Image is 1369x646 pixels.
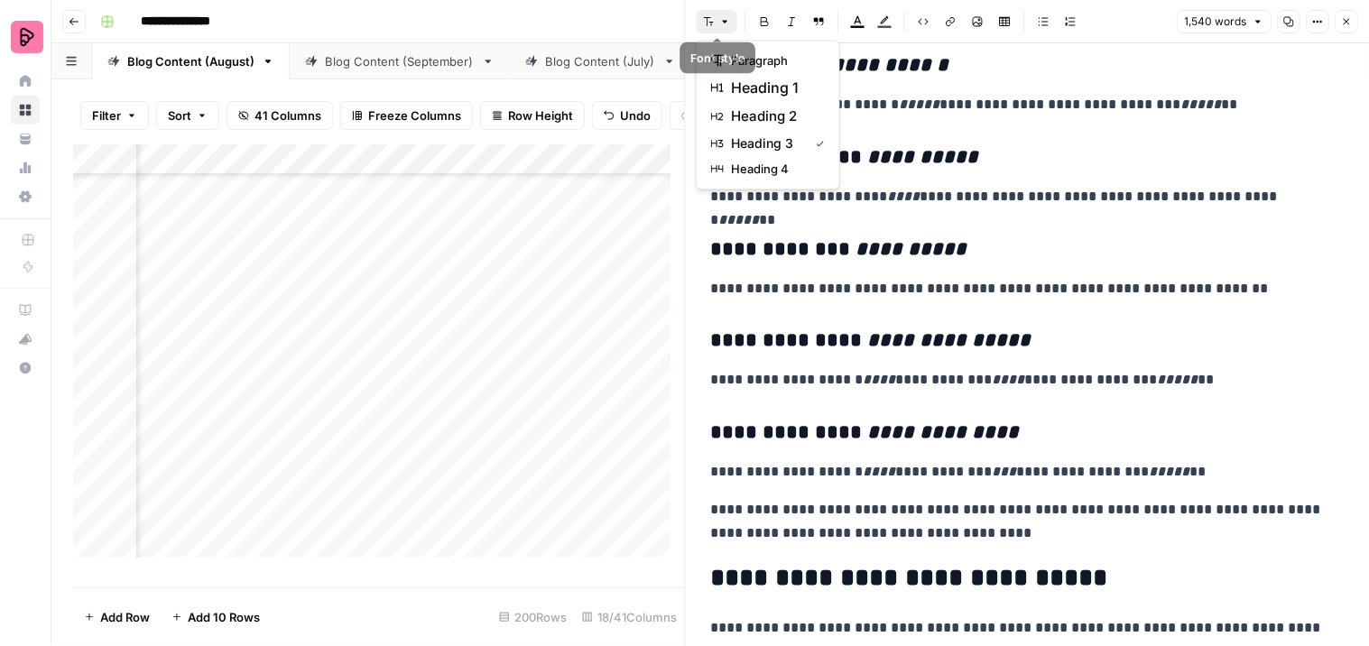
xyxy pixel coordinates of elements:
[368,106,461,125] span: Freeze Columns
[575,603,685,632] div: 18/41 Columns
[325,52,475,70] div: Blog Content (September)
[510,43,691,79] a: Blog Content (July)
[11,296,40,325] a: AirOps Academy
[545,52,656,70] div: Blog Content (July)
[73,603,161,632] button: Add Row
[1177,10,1272,33] button: 1,540 words
[11,153,40,182] a: Usage
[188,608,260,626] span: Add 10 Rows
[227,101,333,130] button: 41 Columns
[508,106,573,125] span: Row Height
[11,21,43,53] img: Preply Logo
[731,134,801,152] span: heading 3
[11,14,40,60] button: Workspace: Preply
[340,101,473,130] button: Freeze Columns
[127,52,254,70] div: Blog Content (August)
[92,43,290,79] a: Blog Content (August)
[11,96,40,125] a: Browse
[156,101,219,130] button: Sort
[731,51,818,69] span: paragraph
[11,67,40,96] a: Home
[492,603,575,632] div: 200 Rows
[592,101,662,130] button: Undo
[11,354,40,383] button: Help + Support
[161,603,271,632] button: Add 10 Rows
[92,106,121,125] span: Filter
[731,77,818,98] span: heading 1
[731,160,818,178] span: heading 4
[731,106,818,127] span: heading 2
[12,326,39,353] div: What's new?
[100,608,150,626] span: Add Row
[168,106,191,125] span: Sort
[11,182,40,211] a: Settings
[480,101,585,130] button: Row Height
[1185,14,1247,30] span: 1,540 words
[80,101,149,130] button: Filter
[11,125,40,153] a: Your Data
[290,43,510,79] a: Blog Content (September)
[11,325,40,354] button: What's new?
[620,106,651,125] span: Undo
[254,106,321,125] span: 41 Columns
